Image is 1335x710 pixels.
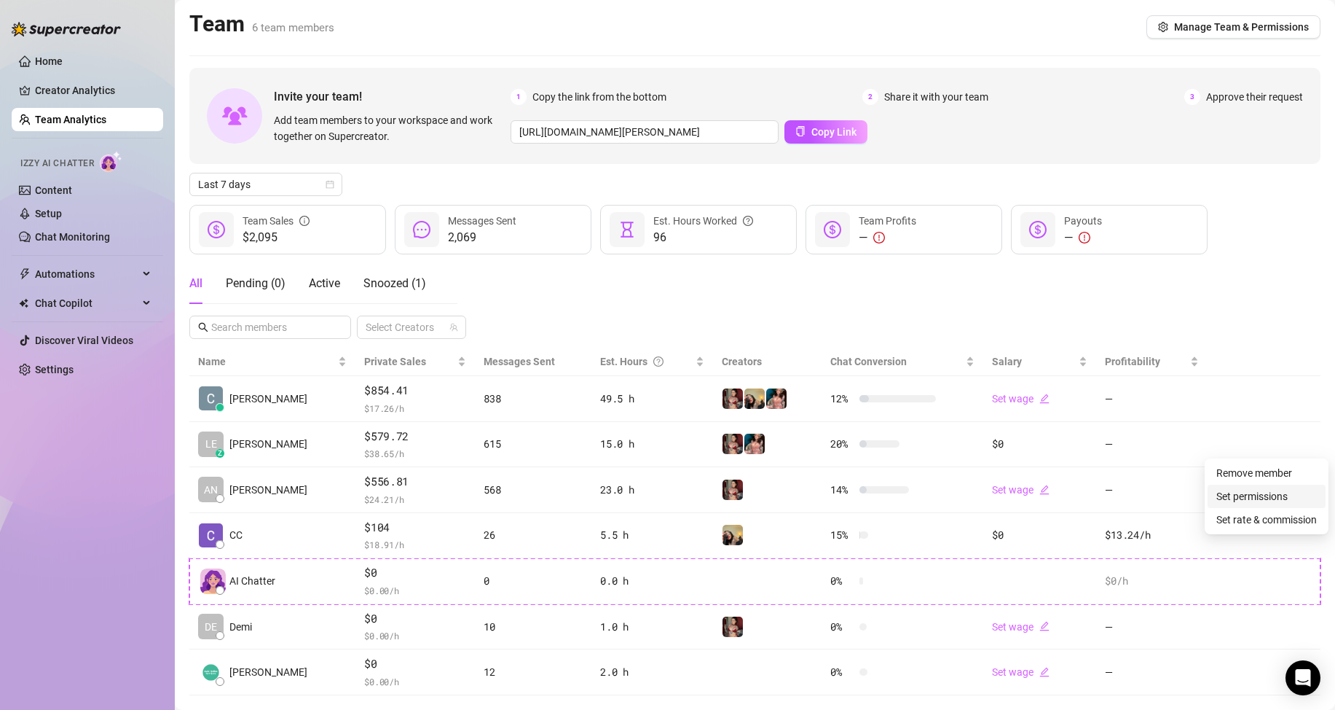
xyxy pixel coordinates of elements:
[484,527,583,543] div: 26
[1096,604,1207,650] td: —
[600,664,704,680] div: 2.0 h
[364,583,466,598] span: $ 0.00 /h
[35,231,110,243] a: Chat Monitoring
[784,120,867,144] button: Copy Link
[992,666,1050,678] a: Set wageedit
[229,527,243,543] span: CC
[600,391,704,407] div: 49.5 h
[824,221,841,238] span: dollar-circle
[600,619,704,635] div: 1.0 h
[35,184,72,196] a: Content
[1039,667,1050,677] span: edit
[992,527,1087,543] div: $0
[722,434,743,454] img: Demi
[200,569,226,594] img: izzy-ai-chatter-avatar-DDCN_rTZ.svg
[1096,649,1207,695] td: —
[484,436,583,452] div: 615
[299,213,310,229] span: info-circle
[229,664,307,680] span: [PERSON_NAME]
[364,401,466,416] span: $ 17.26 /h
[364,473,466,491] span: $556.81
[1079,232,1090,243] span: exclamation-circle
[830,619,854,635] span: 0 %
[204,482,218,498] span: AN
[830,482,854,498] span: 14 %
[484,391,583,407] div: 838
[653,229,753,246] span: 96
[873,232,885,243] span: exclamation-circle
[364,446,466,461] span: $ 38.65 /h
[830,573,854,589] span: 0 %
[1096,422,1207,468] td: —
[1029,221,1047,238] span: dollar-circle
[363,276,426,290] span: Snoozed ( 1 )
[992,484,1050,496] a: Set wageedit
[1039,621,1050,631] span: edit
[364,610,466,628] span: $0
[100,151,122,172] img: AI Chatter
[1216,514,1317,526] a: Set rate & commission
[448,215,516,227] span: Messages Sent
[35,79,151,102] a: Creator Analytics
[1206,89,1303,105] span: Approve their request
[484,356,555,367] span: Messages Sent
[199,386,223,410] img: Catherine Eliza…
[859,215,916,227] span: Team Profits
[811,126,856,138] span: Copy Link
[199,660,223,684] img: Giada Migliavac…
[795,126,806,136] span: copy
[216,449,224,458] div: z
[653,213,753,229] div: Est. Hours Worked
[364,628,466,643] span: $ 0.00 /h
[766,389,787,409] img: PeggySue
[600,354,693,370] div: Est. Hours
[274,87,511,106] span: Invite your team!
[226,275,285,292] div: Pending ( 0 )
[1105,356,1160,367] span: Profitability
[35,292,138,315] span: Chat Copilot
[309,276,340,290] span: Active
[19,298,28,308] img: Chat Copilot
[1039,485,1050,495] span: edit
[364,674,466,689] span: $ 0.00 /h
[364,655,466,673] span: $0
[12,22,121,36] img: logo-BBDzfeDw.svg
[1285,660,1320,695] div: Open Intercom Messenger
[364,537,466,552] span: $ 18.91 /h
[211,319,331,335] input: Search members
[35,208,62,219] a: Setup
[198,173,334,195] span: Last 7 days
[205,619,217,635] span: DE
[35,262,138,286] span: Automations
[653,354,663,370] span: question-circle
[198,322,208,332] span: search
[19,268,31,280] span: thunderbolt
[722,389,743,409] img: Demi
[229,436,307,452] span: [PERSON_NAME]
[992,393,1050,405] a: Set wageedit
[1105,573,1198,589] div: $0 /h
[1216,491,1288,502] a: Set permissions
[862,89,878,105] span: 2
[364,564,466,582] span: $0
[600,573,704,589] div: 0.0 h
[229,391,307,407] span: [PERSON_NAME]
[744,434,765,454] img: PeggySue
[884,89,988,105] span: Share it with your team
[1158,22,1168,32] span: setting
[35,114,106,125] a: Team Analytics
[243,213,310,229] div: Team Sales
[364,356,426,367] span: Private Sales
[600,436,704,452] div: 15.0 h
[511,89,527,105] span: 1
[1064,215,1102,227] span: Payouts
[1174,21,1309,33] span: Manage Team & Permissions
[229,619,252,635] span: Demi
[252,21,334,34] span: 6 team members
[830,527,854,543] span: 15 %
[600,527,704,543] div: 5.5 h
[744,389,765,409] img: Mistress
[35,55,63,67] a: Home
[205,436,217,452] span: LE
[35,364,74,375] a: Settings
